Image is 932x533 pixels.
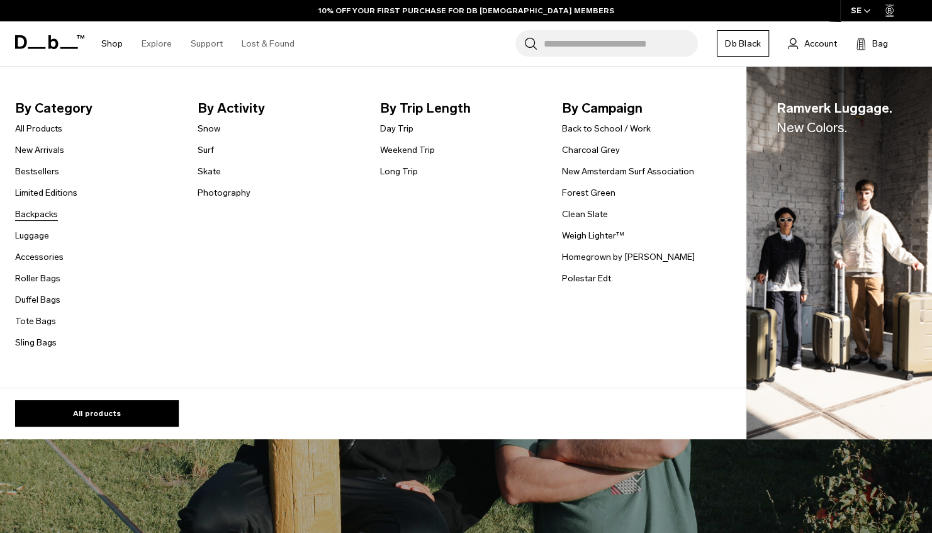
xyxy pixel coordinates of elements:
[379,143,434,157] a: Weekend Trip
[562,229,624,242] a: Weigh Lighter™
[15,250,64,264] a: Accessories
[562,122,651,135] a: Back to School / Work
[717,30,769,57] a: Db Black
[856,36,888,51] button: Bag
[562,98,724,118] span: By Campaign
[872,37,888,50] span: Bag
[242,21,295,66] a: Lost & Found
[15,143,64,157] a: New Arrivals
[15,165,59,178] a: Bestsellers
[746,67,932,440] img: Db
[15,98,177,118] span: By Category
[746,67,932,440] a: Ramverk Luggage.New Colors. Db
[198,143,214,157] a: Surf
[379,122,413,135] a: Day Trip
[101,21,123,66] a: Shop
[142,21,172,66] a: Explore
[562,165,694,178] a: New Amsterdam Surf Association
[15,293,60,306] a: Duffel Bags
[379,98,542,118] span: By Trip Length
[562,143,620,157] a: Charcoal Grey
[15,315,56,328] a: Tote Bags
[562,272,613,285] a: Polestar Edt.
[198,186,250,199] a: Photography
[562,250,695,264] a: Homegrown by [PERSON_NAME]
[318,5,614,16] a: 10% OFF YOUR FIRST PURCHASE FOR DB [DEMOGRAPHIC_DATA] MEMBERS
[788,36,837,51] a: Account
[92,21,304,66] nav: Main Navigation
[562,208,608,221] a: Clean Slate
[777,98,892,138] span: Ramverk Luggage.
[777,120,847,135] span: New Colors.
[15,122,62,135] a: All Products
[198,122,220,135] a: Snow
[379,165,417,178] a: Long Trip
[15,336,57,349] a: Sling Bags
[198,165,221,178] a: Skate
[15,400,179,427] a: All products
[804,37,837,50] span: Account
[15,208,58,221] a: Backpacks
[15,229,49,242] a: Luggage
[198,98,360,118] span: By Activity
[15,186,77,199] a: Limited Editions
[562,186,615,199] a: Forest Green
[15,272,60,285] a: Roller Bags
[191,21,223,66] a: Support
